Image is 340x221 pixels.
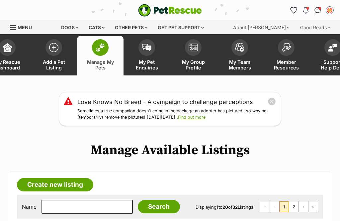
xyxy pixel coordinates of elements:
a: Last page [308,201,318,212]
a: Add a Pet Listing [31,36,77,75]
nav: Pagination [260,201,318,212]
button: My account [324,5,335,16]
ul: Account quick links [289,5,335,16]
a: Conversations [312,5,323,16]
a: PetRescue [138,4,202,17]
div: Other pets [110,21,152,34]
img: member-resources-icon-8e73f808a243e03378d46382f2149f9095a855e16c252ad45f914b54edf8863c.svg [282,43,291,52]
strong: 32 [232,204,238,210]
a: Next page [299,201,308,212]
input: Search [138,200,180,213]
img: help-desk-icon-fdf02630f3aa405de69fd3d07c3f3aa587a6932b1a1747fa1d2bba05be0121f9.svg [328,44,337,52]
a: Member Resources [263,36,309,75]
img: notifications-46538b983faf8c2785f20acdc204bb7945ddae34d4c08c2a6579f10ce5e182be.svg [303,7,308,14]
a: My Team Members [216,36,263,75]
button: Notifications [300,5,311,16]
button: close [268,97,276,106]
span: My Group Profile [178,59,208,70]
a: Find out more [178,115,206,120]
strong: 1 [216,204,218,210]
img: pet-enquiries-icon-7e3ad2cf08bfb03b45e93fb7055b45f3efa6380592205ae92323e6603595dc1f.svg [142,44,151,51]
span: Previous page [270,201,279,212]
span: Add a Pet Listing [39,59,69,70]
a: Page 2 [289,201,298,212]
label: Name [22,204,37,210]
img: logo-e224e6f780fb5917bec1dbf3a21bbac754714ae5b6737aabdf751b685950b380.svg [138,4,202,17]
span: Page 1 [280,201,289,212]
div: Dogs [56,21,83,34]
span: First page [260,201,270,212]
img: group-profile-icon-3fa3cf56718a62981997c0bc7e787c4b2cf8bcc04b72c1350f741eb67cf2f40e.svg [189,44,198,52]
a: Menu [10,21,37,33]
a: My Group Profile [170,36,216,75]
span: Displaying to of Listings [196,204,253,210]
img: manage-my-pets-icon-02211641906a0b7f246fdf0571729dbe1e7629f14944591b6c1af311fb30b64b.svg [96,43,105,52]
a: Favourites [289,5,299,16]
span: Menu [18,25,32,30]
div: Cats [84,21,109,34]
span: My Team Members [225,59,255,70]
img: team-members-icon-5396bd8760b3fe7c0b43da4ab00e1e3bb1a5d9ba89233759b79545d2d3fc5d0d.svg [235,43,244,52]
a: Create new listing [17,178,93,191]
div: Get pet support [153,21,209,34]
img: add-pet-listing-icon-0afa8454b4691262ce3f59096e99ab1cd57d4a30225e0717b998d2c9b9846f56.svg [49,43,58,52]
span: My Pet Enquiries [132,59,162,70]
img: chat-41dd97257d64d25036548639549fe6c8038ab92f7586957e7f3b1b290dea8141.svg [314,7,321,14]
div: About [PERSON_NAME] [228,21,294,34]
p: Sometimes a true companion doesn’t come in the package an adopter has pictured…so why not (tempor... [77,108,276,121]
a: Manage My Pets [77,36,124,75]
a: Love Knows No Breed - A campaign to challenge perceptions [77,97,253,106]
img: dashboard-icon-eb2f2d2d3e046f16d808141f083e7271f6b2e854fb5c12c21221c1fb7104beca.svg [3,43,12,52]
strong: 20 [222,204,228,210]
a: My Pet Enquiries [124,36,170,75]
span: Manage My Pets [85,59,115,70]
div: Good Reads [296,21,335,34]
span: Member Resources [271,59,301,70]
img: Sharon McNaught profile pic [326,7,333,14]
